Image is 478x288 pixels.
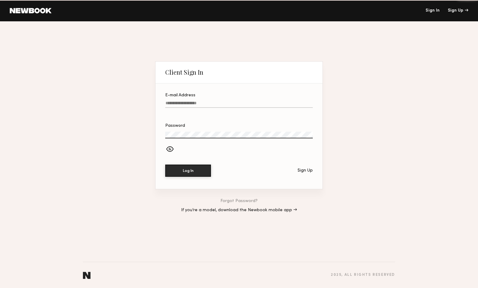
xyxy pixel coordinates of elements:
[220,199,258,203] a: Forgot Password?
[165,132,313,138] input: Password
[165,165,211,177] button: Log In
[165,124,313,128] div: Password
[298,169,313,173] div: Sign Up
[165,101,313,108] input: E-mail Address
[448,9,468,13] div: Sign Up
[426,9,440,13] a: Sign In
[181,208,297,212] a: If you’re a model, download the Newbook mobile app →
[165,69,203,76] div: Client Sign In
[331,273,395,277] div: 2025 , all rights reserved
[165,93,313,98] div: E-mail Address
